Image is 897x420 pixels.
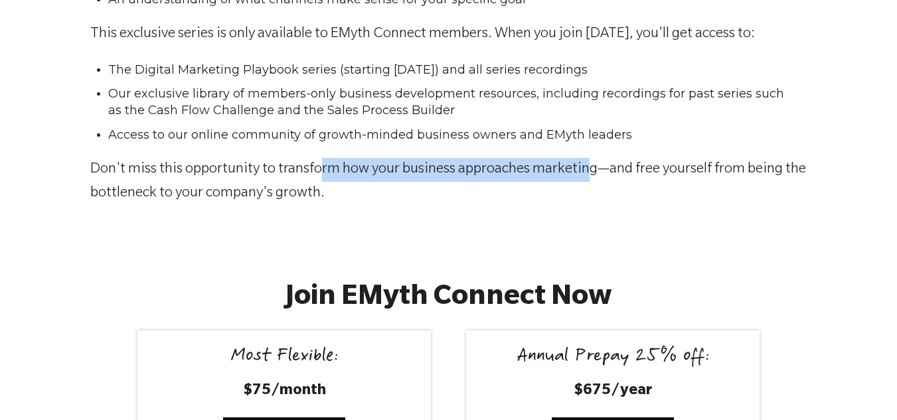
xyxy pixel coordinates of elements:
p: This exclusive series is only available to EMyth Connect members. When you join [DATE], you'll ge... [90,23,807,46]
h2: Join EMyth Connect Now [212,283,685,316]
p: Don't miss this opportunity to transform how your business approaches marketing—and free yourself... [90,158,807,206]
span: Access to our online community of growth-minded business owners and EMyth leaders [108,127,632,142]
div: Annual Prepay 25% off: [482,346,744,369]
iframe: Chat Widget [831,356,897,420]
span: The Digital Marketing Playbook series (starting [DATE]) and all series recordings [108,62,588,77]
span: Our exclusive library of members-only business development resources, including recordings for pa... [108,86,784,117]
h3: $75/month [153,382,415,402]
h3: $675/year [482,382,744,402]
div: Most Flexible: [153,346,415,369]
